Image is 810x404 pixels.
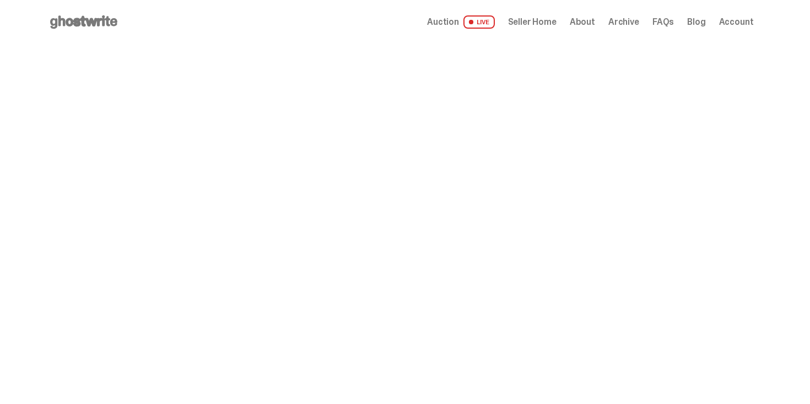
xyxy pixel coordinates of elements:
[719,18,754,26] a: Account
[687,18,705,26] a: Blog
[570,18,595,26] a: About
[427,15,494,29] a: Auction LIVE
[463,15,495,29] span: LIVE
[652,18,674,26] a: FAQs
[508,18,557,26] a: Seller Home
[608,18,639,26] a: Archive
[427,18,459,26] span: Auction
